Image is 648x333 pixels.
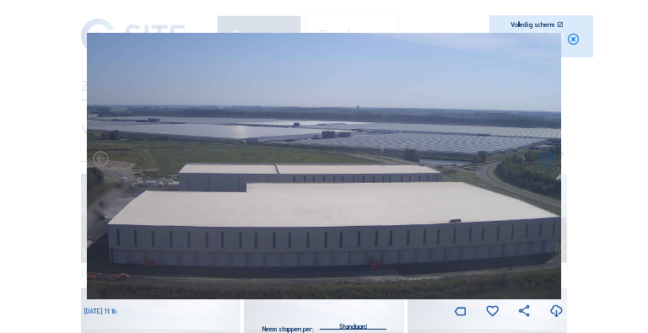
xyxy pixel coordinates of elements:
[320,320,386,329] div: Standaard
[262,326,314,333] div: Neem stappen per:
[84,308,116,315] span: [DATE] 11:16
[91,150,111,169] i: Forward
[87,33,561,299] img: Image
[537,150,557,169] i: Back
[510,22,554,29] div: Volledig scherm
